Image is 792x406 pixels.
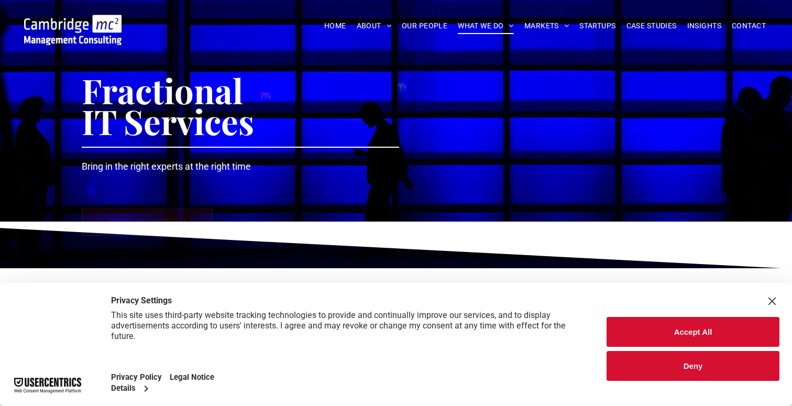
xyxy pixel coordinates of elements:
[82,161,251,172] span: Bring in the right experts at the right time
[82,98,254,144] span: IT Services
[351,18,397,34] a: ABOUT
[453,18,519,34] a: WHAT WE DO
[727,18,771,34] a: CONTACT
[574,18,621,34] a: STARTUPS
[109,217,186,227] p: SPEAK TO THE TEAM
[319,18,351,34] a: HOME
[82,209,213,236] a: SPEAK TO THE TEAM
[397,18,453,34] a: OUR PEOPLE
[519,18,574,34] a: MARKETS
[24,15,122,45] img: Go to Homepage
[82,68,243,113] span: Fractional
[682,18,727,34] a: INSIGHTS
[621,18,682,34] a: CASE STUDIES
